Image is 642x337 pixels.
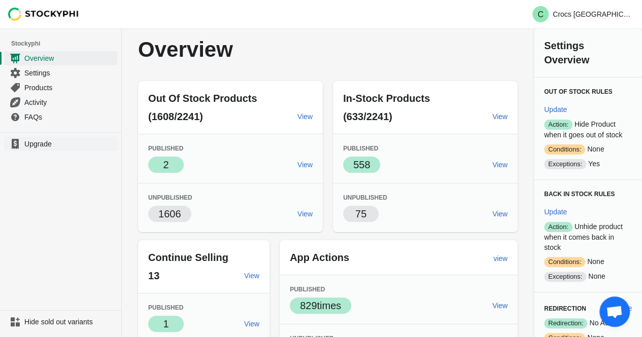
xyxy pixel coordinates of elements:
span: View [492,161,508,169]
span: Out Of Stock Products [148,93,257,104]
span: Conditions: [544,144,585,155]
span: Action: [544,120,572,130]
span: Update [544,105,567,114]
span: View [297,113,313,121]
span: Settings [24,68,115,78]
a: View [488,156,512,174]
span: Overview [24,53,115,63]
span: 13 [148,270,159,281]
span: View [492,113,508,121]
span: 1606 [158,208,181,219]
p: Yes [544,159,632,169]
span: Update [544,208,567,216]
a: Open chat [599,296,630,327]
p: Unhide product when it comes back in stock [544,221,632,252]
a: View [488,296,512,315]
span: View [297,161,313,169]
a: Hide sold out variants [4,315,117,329]
span: 1 [163,318,168,329]
a: Activity [4,95,117,109]
p: None [544,271,632,282]
h3: Redirection [544,305,601,313]
span: Settings Overview [544,40,589,65]
p: None [544,144,632,155]
a: FAQs [4,109,117,124]
span: In-Stock Products [343,93,430,104]
a: View [488,107,512,126]
span: View [297,210,313,218]
h3: Back in Stock Rules [544,190,632,198]
span: Stockyphi [11,39,121,49]
p: Hide Product when it goes out of stock [544,119,632,140]
text: C [537,10,544,19]
span: (633/2241) [343,111,392,122]
a: Overview [4,51,117,65]
p: Overview [138,39,371,61]
p: No Action [544,318,632,328]
a: Upgrade [4,137,117,151]
span: Published [290,286,325,293]
span: view [493,254,508,263]
button: Update [540,100,571,119]
span: Upgrade [24,139,115,149]
span: Unpublished [343,194,387,201]
span: Conditions: [544,257,585,267]
p: None [544,256,632,267]
img: Stockyphi [8,8,79,21]
span: View [244,272,259,280]
span: Published [343,145,378,152]
p: 75 [355,207,366,221]
span: 2 [163,159,168,170]
button: Update [540,203,571,221]
span: Avatar with initials C [532,6,549,22]
span: Published [148,145,183,152]
span: 829 times [300,300,341,311]
button: Avatar with initials CCrocs [GEOGRAPHIC_DATA] [528,4,638,24]
span: 558 [353,159,370,170]
span: App Actions [290,252,349,263]
span: Redirection: [544,318,587,328]
a: View [240,315,263,333]
a: View [293,156,317,174]
a: view [489,249,512,268]
span: FAQs [24,112,115,122]
a: Settings [4,65,117,80]
span: Action: [544,222,572,232]
a: View [293,107,317,126]
span: Products [24,83,115,93]
span: Unpublished [148,194,192,201]
span: View [244,320,259,328]
p: Crocs [GEOGRAPHIC_DATA] [553,10,634,18]
a: View [240,267,263,285]
a: Products [4,80,117,95]
span: (1608/2241) [148,111,203,122]
a: View [293,205,317,223]
span: Activity [24,97,115,107]
h3: Out of Stock Rules [544,88,632,96]
span: View [492,302,508,310]
span: View [492,210,508,218]
a: View [488,205,512,223]
span: Published [148,304,183,311]
span: Exceptions: [544,159,586,169]
span: Exceptions: [544,272,586,282]
span: Continue Selling [148,252,228,263]
span: Hide sold out variants [24,317,115,327]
